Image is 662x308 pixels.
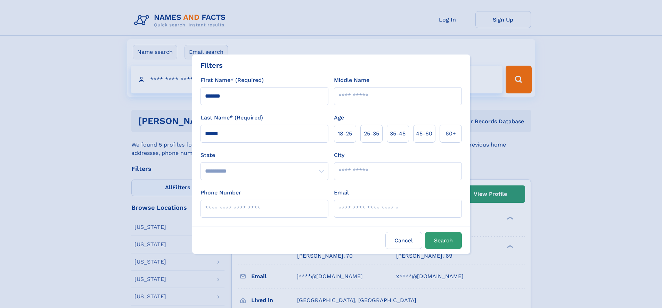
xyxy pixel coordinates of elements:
[201,60,223,70] div: Filters
[334,76,369,84] label: Middle Name
[338,130,352,138] span: 18‑25
[201,151,328,159] label: State
[334,114,344,122] label: Age
[201,189,241,197] label: Phone Number
[446,130,456,138] span: 60+
[416,130,432,138] span: 45‑60
[425,232,462,249] button: Search
[201,114,263,122] label: Last Name* (Required)
[390,130,406,138] span: 35‑45
[334,189,349,197] label: Email
[385,232,422,249] label: Cancel
[201,76,264,84] label: First Name* (Required)
[364,130,379,138] span: 25‑35
[334,151,344,159] label: City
